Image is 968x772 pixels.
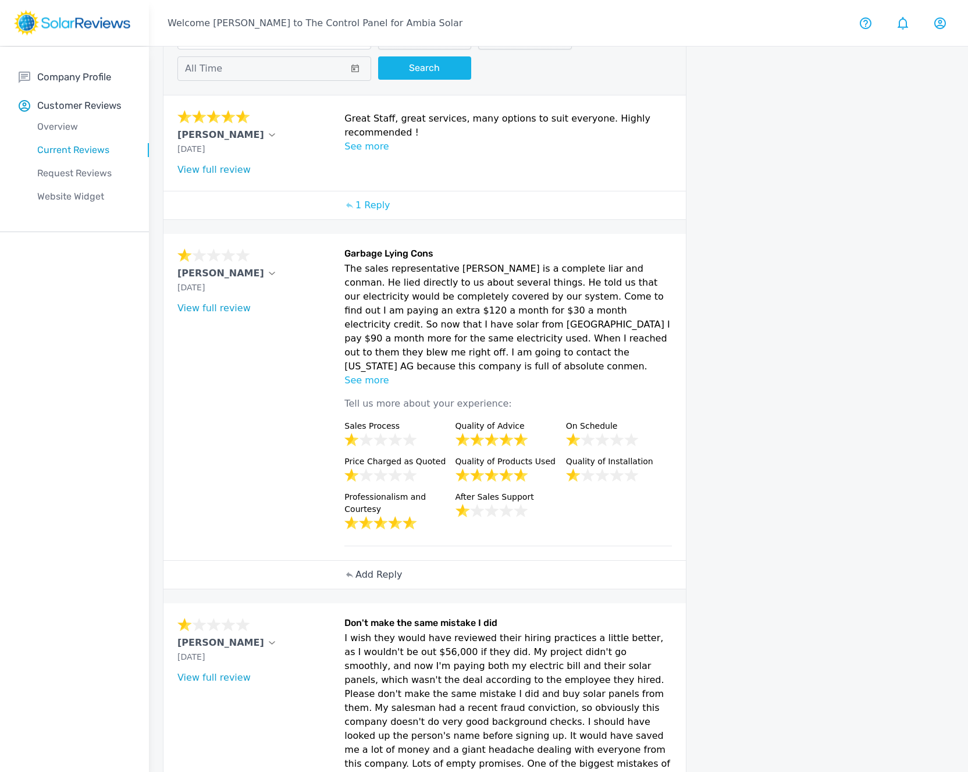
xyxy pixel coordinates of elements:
[177,144,205,154] span: [DATE]
[19,185,149,208] a: Website Widget
[177,56,371,81] button: All Time
[19,138,149,162] a: Current Reviews
[177,672,251,683] a: View full review
[344,373,672,387] p: See more
[344,262,672,373] p: The sales representative [PERSON_NAME] is a complete liar and conman. He lied directly to us abou...
[344,491,450,515] p: Professionalism and Courtesy
[355,568,402,582] p: Add Reply
[177,266,264,280] p: [PERSON_NAME]
[177,128,264,142] p: [PERSON_NAME]
[185,63,222,74] span: All Time
[177,303,251,314] a: View full review
[168,16,462,30] p: Welcome [PERSON_NAME] to The Control Panel for Ambia Solar
[378,56,471,80] button: Search
[344,387,672,420] p: Tell us more about your experience:
[455,420,561,432] p: Quality of Advice
[19,115,149,138] a: Overview
[19,190,149,204] p: Website Widget
[177,164,251,175] a: View full review
[344,140,672,154] p: See more
[37,98,122,113] p: Customer Reviews
[37,70,111,84] p: Company Profile
[455,456,561,468] p: Quality of Products Used
[19,143,149,157] p: Current Reviews
[566,420,672,432] p: On Schedule
[177,652,205,661] span: [DATE]
[344,248,672,262] h6: Garbage Lying Cons
[566,456,672,468] p: Quality of Installation
[344,456,450,468] p: Price Charged as Quoted
[19,120,149,134] p: Overview
[455,491,561,503] p: After Sales Support
[344,617,672,631] h6: Don't make the same mistake I did
[344,420,450,432] p: Sales Process
[177,283,205,292] span: [DATE]
[344,112,672,140] p: Great Staff, great services, many options to suit everyone. Highly recommended !
[355,198,390,212] p: 1 Reply
[19,166,149,180] p: Request Reviews
[177,636,264,650] p: [PERSON_NAME]
[19,162,149,185] a: Request Reviews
